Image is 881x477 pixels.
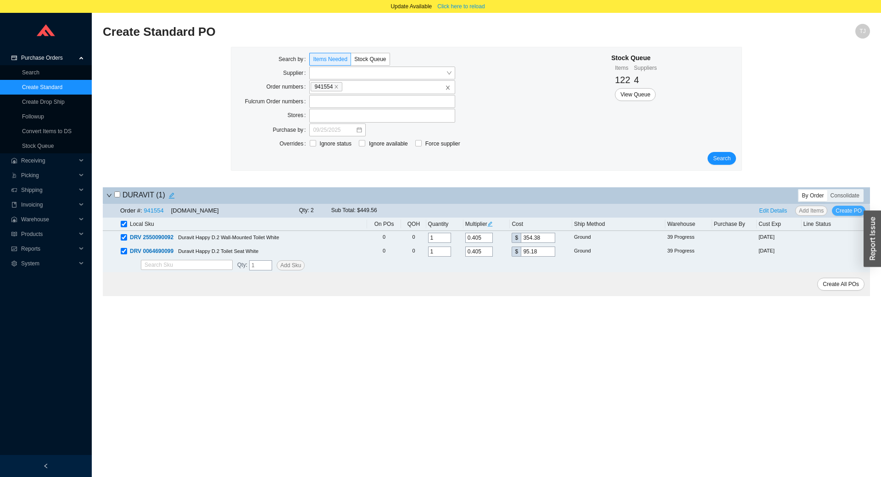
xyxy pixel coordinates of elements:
[365,139,412,148] span: Ignore available
[799,190,827,201] div: By Order
[11,246,17,252] span: fund
[313,56,347,62] span: Items Needed
[620,90,650,99] span: View Queue
[437,2,485,11] span: Click here to reload
[249,260,272,270] input: 1
[357,207,377,213] span: $449.56
[273,123,309,136] label: Purchase by
[22,69,39,76] a: Search
[11,231,17,237] span: read
[401,245,426,258] td: 0
[166,192,178,199] span: edit
[401,218,426,231] th: QOH
[120,207,142,214] span: Order #:
[21,51,76,65] span: Purchase Orders
[22,143,54,149] a: Stock Queue
[510,218,572,231] th: Cost
[21,183,76,197] span: Shipping
[572,231,665,245] td: Ground
[165,189,178,202] button: edit
[130,234,173,241] span: DRV 2550090092
[334,84,339,89] span: close
[103,24,678,40] h2: Create Standard PO
[817,278,864,291] button: Create All POs
[316,139,355,148] span: Ignore status
[237,262,246,268] span: Qty
[487,221,493,227] span: edit
[21,212,76,227] span: Warehouse
[43,463,49,469] span: left
[106,193,112,198] span: down
[237,260,247,270] span: :
[426,218,463,231] th: Quantity
[832,206,865,216] button: Create PO
[279,53,309,66] label: Search by
[331,207,356,213] span: Sub Total:
[665,245,712,258] td: 39 Progress
[283,67,309,79] label: Supplier:
[171,207,219,214] span: [DOMAIN_NAME]
[611,53,657,63] div: Stock Queue
[354,56,386,62] span: Stock Queue
[836,206,862,215] span: Create PO
[465,219,508,229] div: Multiplier
[422,139,464,148] span: Force supplier
[266,80,309,93] label: Order numbers
[634,75,639,85] span: 4
[512,247,521,257] div: $
[757,245,802,258] td: [DATE]
[21,256,76,271] span: System
[713,154,730,163] span: Search
[344,82,350,92] input: 941554closeclose
[22,84,62,90] a: Create Standard
[615,75,630,85] span: 122
[615,63,630,73] div: Items
[178,235,279,240] span: Duravit Happy D.2 Wall-Mounted Toilet White
[615,88,656,101] button: View Queue
[634,63,657,73] div: Suppliers
[757,218,802,231] th: Cust Exp
[401,231,426,245] td: 0
[512,233,521,243] div: $
[156,191,165,199] span: ( 1 )
[802,218,870,231] th: Line Status
[313,125,356,135] input: 09/25/2025
[279,137,309,150] label: Overrides
[795,206,827,216] button: Add Items
[756,206,791,216] button: Edit Details
[708,152,736,165] button: Search
[287,109,309,122] label: Stores
[299,207,309,213] span: Qty:
[367,218,401,231] th: On POs
[823,280,859,289] span: Create All POs
[178,248,258,254] span: Duravit Happy D.2 Toilet Seat White
[712,218,757,231] th: Purchase By
[572,218,665,231] th: Ship Method
[311,207,314,213] span: 2
[22,113,44,120] a: Followup
[827,190,863,201] div: Consolidate
[22,128,72,135] a: Convert Items to DS
[22,99,65,105] a: Create Drop Ship
[859,24,865,39] span: TJ
[759,206,787,215] span: Edit Details
[21,197,76,212] span: Invoicing
[572,245,665,258] td: Ground
[665,231,712,245] td: 39 Progress
[21,153,76,168] span: Receiving
[11,261,17,266] span: setting
[665,218,712,231] th: Warehouse
[130,248,173,254] span: DRV 0064690099
[21,168,76,183] span: Picking
[367,231,401,245] td: 0
[21,227,76,241] span: Products
[277,260,305,270] button: Add Sku
[11,55,17,61] span: credit-card
[757,231,802,245] td: [DATE]
[311,82,342,91] span: 941554
[144,207,163,214] a: 941554
[21,241,76,256] span: Reports
[367,245,401,258] td: 0
[11,202,17,208] span: book
[130,219,154,229] span: Local Sku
